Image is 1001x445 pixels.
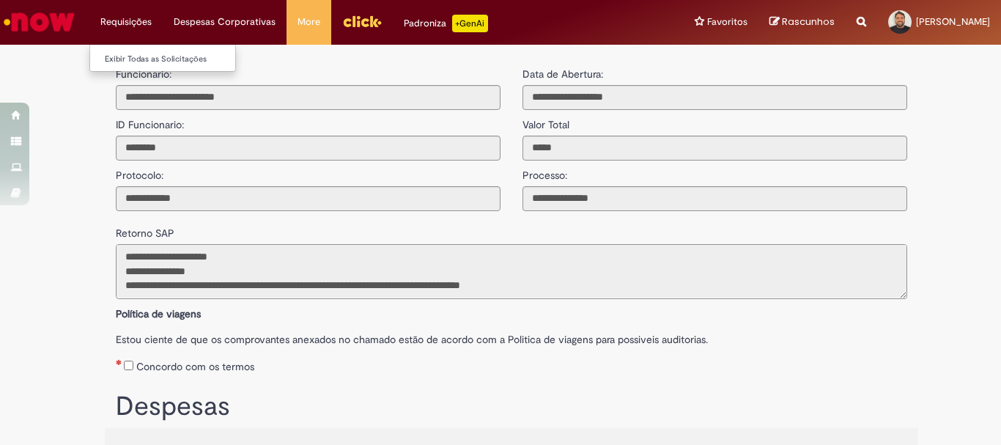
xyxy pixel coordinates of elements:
label: Processo: [522,161,567,183]
span: Despesas Corporativas [174,15,276,29]
p: +GenAi [452,15,488,32]
h1: Despesas [116,392,907,422]
label: Valor Total [522,110,569,132]
img: ServiceNow [1,7,77,37]
span: More [298,15,320,29]
label: ID Funcionario: [116,110,184,132]
label: Data de Abertura: [522,67,603,81]
label: Concordo com os termos [136,359,254,374]
img: click_logo_yellow_360x200.png [342,10,382,32]
span: Favoritos [707,15,747,29]
div: Padroniza [404,15,488,32]
span: [PERSON_NAME] [916,15,990,28]
label: Funcionario: [116,67,171,81]
b: Política de viagens [116,307,201,320]
a: Rascunhos [769,15,835,29]
span: Requisições [100,15,152,29]
a: Exibir Todas as Solicitações [90,51,251,67]
span: Rascunhos [782,15,835,29]
label: Protocolo: [116,161,163,183]
label: Retorno SAP [116,218,174,240]
ul: Requisições [89,44,236,72]
label: Estou ciente de que os comprovantes anexados no chamado estão de acordo com a Politica de viagens... [116,325,907,347]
